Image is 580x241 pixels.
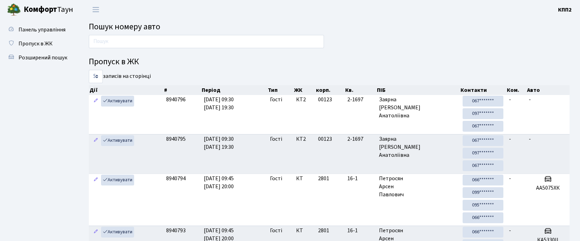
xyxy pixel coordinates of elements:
a: Активувати [101,135,134,146]
b: Комфорт [24,4,57,15]
span: 8940793 [166,227,186,234]
span: 8940794 [166,175,186,182]
span: - [509,227,511,234]
span: - [509,135,511,143]
label: записів на сторінці [89,70,151,83]
span: [DATE] 09:30 [DATE] 19:30 [204,135,234,151]
span: Гості [270,227,282,235]
h4: Пропуск в ЖК [89,57,570,67]
span: 2801 [318,175,329,182]
span: Заярна [PERSON_NAME] Анатоліївна [379,96,457,120]
h5: АА5075ХК [529,185,567,191]
span: 2801 [318,227,329,234]
span: КТ2 [296,96,312,104]
span: 2-1697 [347,96,373,104]
th: # [163,85,201,95]
span: - [529,96,531,103]
a: Активувати [101,96,134,107]
span: Панель управління [18,26,65,34]
th: ПІБ [376,85,460,95]
a: Редагувати [92,175,100,185]
button: Переключити навігацію [87,4,105,15]
span: - [529,135,531,143]
span: 8940796 [166,96,186,103]
th: Ком. [506,85,526,95]
th: Тип [267,85,293,95]
th: Кв. [345,85,377,95]
span: КТ [296,227,312,235]
span: Петросян Арсен Павлович [379,175,457,199]
th: корп. [315,85,345,95]
th: ЖК [293,85,315,95]
span: 2-1697 [347,135,373,143]
span: [DATE] 09:45 [DATE] 20:00 [204,175,234,190]
a: Активувати [101,175,134,185]
span: Пропуск в ЖК [18,40,53,48]
span: - [509,96,511,103]
span: Заярна [PERSON_NAME] Анатоліївна [379,135,457,159]
th: Період [201,85,268,95]
th: Контакти [460,85,506,95]
input: Пошук [89,35,324,48]
span: - [509,175,511,182]
span: 00123 [318,135,332,143]
span: [DATE] 09:30 [DATE] 19:30 [204,96,234,111]
span: 16-1 [347,227,373,235]
span: 16-1 [347,175,373,183]
select: записів на сторінці [89,70,103,83]
span: Гості [270,135,282,143]
img: logo.png [7,3,21,17]
span: Гості [270,96,282,104]
span: Таун [24,4,73,16]
span: КТ [296,175,312,183]
a: Редагувати [92,135,100,146]
span: Пошук номеру авто [89,21,160,33]
a: Редагувати [92,96,100,107]
a: Пропуск в ЖК [3,37,73,51]
a: Розширений пошук [3,51,73,65]
span: Розширений пошук [18,54,67,61]
span: Гості [270,175,282,183]
span: КТ2 [296,135,312,143]
span: 00123 [318,96,332,103]
a: Активувати [101,227,134,238]
th: Дії [89,85,163,95]
a: Редагувати [92,227,100,238]
span: 8940795 [166,135,186,143]
th: Авто [526,85,570,95]
a: КПП2 [558,6,572,14]
a: Панель управління [3,23,73,37]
